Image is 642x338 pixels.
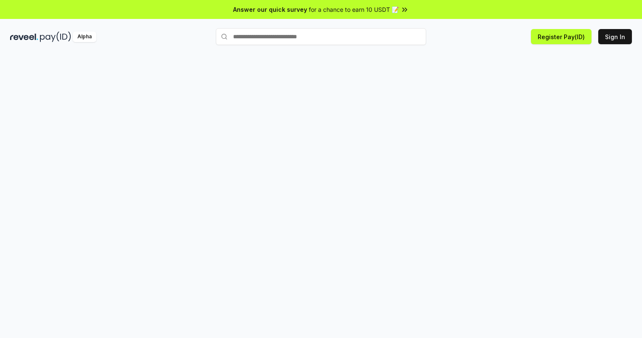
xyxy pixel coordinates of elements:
[233,5,307,14] span: Answer our quick survey
[40,32,71,42] img: pay_id
[598,29,632,44] button: Sign In
[73,32,96,42] div: Alpha
[10,32,38,42] img: reveel_dark
[309,5,399,14] span: for a chance to earn 10 USDT 📝
[531,29,592,44] button: Register Pay(ID)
